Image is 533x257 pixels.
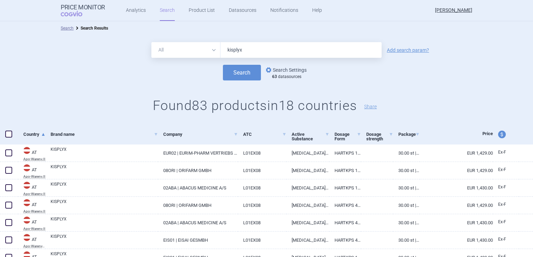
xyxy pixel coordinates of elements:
span: Ex-factory price [498,167,506,172]
a: HARTKPS 4MG [329,197,361,214]
abbr: Apo-Warenv.II — Apothekerverlag Warenverzeichnis. Online database developed by the Österreichisch... [23,192,45,196]
a: L01EX08 [238,162,286,179]
span: Ex-factory price [498,150,506,155]
a: [MEDICAL_DATA] MESILATE [286,214,329,231]
a: 30.00 ST | Stück [393,197,420,214]
a: EUR 1,429.00 [420,162,493,179]
abbr: Apo-Warenv.II — Apothekerverlag Warenverzeichnis. Online database developed by the Österreichisch... [23,210,45,213]
a: 30.00 ST | Stück [393,179,420,196]
a: [MEDICAL_DATA] MESILATE [286,197,329,214]
a: HARTKPS 4MG [329,214,361,231]
a: Dosage Form [335,126,361,147]
li: Search Results [74,25,108,32]
a: KISPLYX [51,216,158,228]
img: Austria [23,217,30,224]
a: 08ORI | ORIFARM GMBH [158,162,238,179]
a: L01EX08 [238,145,286,162]
span: Ex-factory price [498,202,506,207]
a: 08ORI | ORIFARM GMBH [158,197,238,214]
a: EUR 1,430.00 [420,214,493,231]
a: ATATApo-Warenv.II [18,164,45,178]
a: 30.00 ST | Stück [393,232,420,249]
a: ATATApo-Warenv.III [18,233,45,248]
span: COGVIO [61,11,92,16]
span: Ex-factory price [498,237,506,242]
a: Dosage strength [366,126,393,147]
a: KISPLYX [51,164,158,176]
a: 02ABA | ABACUS MEDICINE A/S [158,179,238,196]
img: Austria [23,164,30,171]
abbr: Apo-Warenv.II — Apothekerverlag Warenverzeichnis. Online database developed by the Österreichisch... [23,157,45,161]
strong: 63 [272,74,277,79]
a: ATC [243,126,286,143]
a: Ex-F [493,182,519,193]
a: 02ABA | ABACUS MEDICINE A/S [158,214,238,231]
span: Ex-factory price [498,219,506,224]
a: Ex-F [493,147,519,158]
a: ATATApo-Warenv.II [18,198,45,213]
a: [MEDICAL_DATA] MESILATE [286,179,329,196]
strong: Price Monitor [61,4,105,11]
a: KISPLYX [51,233,158,246]
a: HARTKPS 4MG [329,232,361,249]
a: ATATApo-Warenv.II [18,146,45,161]
a: Search Settings [264,66,307,74]
a: Add search param? [387,48,429,53]
a: EUR02 | EURIM-PHARM VERTRIEBS GMB [158,145,238,162]
a: 30.00 ST | Stück [393,162,420,179]
a: L01EX08 [238,197,286,214]
img: Austria [23,234,30,241]
li: Search [61,25,74,32]
a: Ex-F [493,234,519,245]
a: [MEDICAL_DATA] MESILATE [286,162,329,179]
a: ATATApo-Warenv.II [18,216,45,231]
a: HARTKPS 10MG [329,145,361,162]
a: ATATApo-Warenv.II [18,181,45,196]
a: Ex-F [493,200,519,210]
a: EIS01 | EISAI GESMBH [158,232,238,249]
button: Search [223,65,261,80]
a: [MEDICAL_DATA] MESILATE [286,232,329,249]
a: EUR 1,430.00 [420,232,493,249]
a: EUR 1,430.00 [420,179,493,196]
a: [MEDICAL_DATA] MESILATE [286,145,329,162]
a: Ex-F [493,217,519,227]
a: Price MonitorCOGVIO [61,4,105,17]
a: 30.00 ST | Stück [393,145,420,162]
a: L01EX08 [238,232,286,249]
img: Austria [23,182,30,189]
a: Active Substance [292,126,329,147]
img: Austria [23,199,30,206]
a: Country [23,126,45,143]
a: EUR 1,429.00 [420,145,493,162]
a: HARTKPS 10MG [329,162,361,179]
a: KISPLYX [51,198,158,211]
a: 30.00 ST | Stück [393,214,420,231]
div: datasources [272,74,310,80]
a: KISPLYX [51,146,158,159]
abbr: Apo-Warenv.II — Apothekerverlag Warenverzeichnis. Online database developed by the Österreichisch... [23,175,45,178]
abbr: Apo-Warenv.III — Apothekerverlag Warenverzeichnis. Online database developed by the Österreichisc... [23,244,45,248]
button: Share [364,104,377,109]
a: Ex-F [493,165,519,175]
img: Austria [23,147,30,154]
strong: Search Results [81,26,108,31]
a: L01EX08 [238,214,286,231]
abbr: Apo-Warenv.II — Apothekerverlag Warenverzeichnis. Online database developed by the Österreichisch... [23,227,45,231]
a: Company [163,126,238,143]
a: EUR 1,429.00 [420,197,493,214]
a: L01EX08 [238,179,286,196]
a: KISPLYX [51,181,158,194]
a: Package [398,126,420,143]
a: Search [61,26,74,31]
span: Price [482,131,493,136]
a: HARTKPS 10MG [329,179,361,196]
a: Brand name [51,126,158,143]
span: Ex-factory price [498,185,506,189]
